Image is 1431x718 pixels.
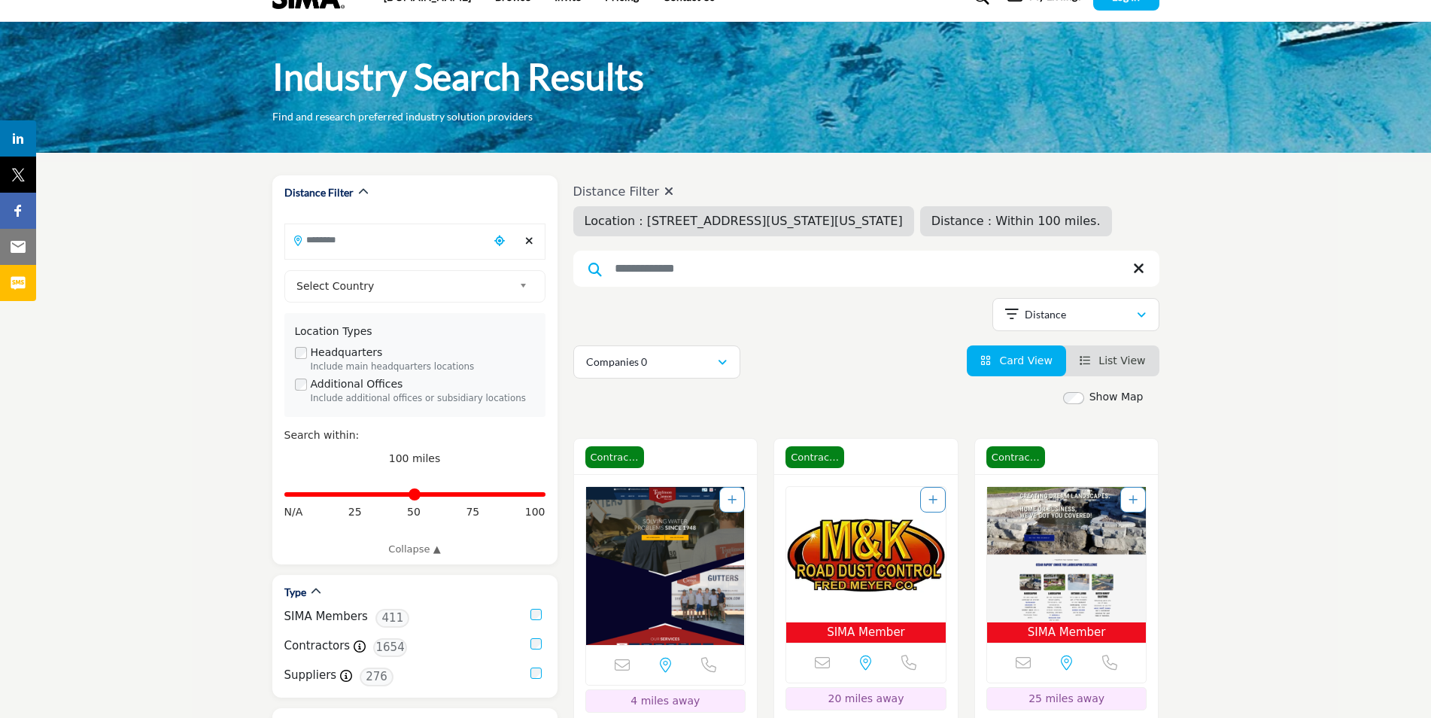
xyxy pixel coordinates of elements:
[389,452,441,464] span: 100 miles
[407,504,421,520] span: 50
[980,354,1053,367] a: View Card
[573,251,1159,287] input: Search Keyword
[530,668,542,679] input: Suppliers checkbox
[931,214,1101,228] span: Distance : Within 100 miles.
[296,277,513,295] span: Select Country
[585,214,903,228] span: Location : [STREET_ADDRESS][US_STATE][US_STATE]
[311,376,403,392] label: Additional Offices
[284,504,303,520] span: N/A
[573,184,1112,199] h4: Distance Filter
[518,225,541,257] div: Clear search location
[1080,354,1146,367] a: View List
[586,487,746,645] a: Open Listing in new tab
[272,53,644,100] h1: Industry Search Results
[1089,389,1144,405] label: Show Map
[284,185,354,200] h2: Distance Filter
[530,609,542,620] input: SIMA Members checkbox
[284,637,351,655] label: Contractors
[586,487,746,645] img: Tomlinson Cannon
[1129,494,1138,506] a: Add To List
[992,298,1159,331] button: Distance
[986,446,1045,469] span: Contractor
[284,608,368,625] label: SIMA Members
[1025,307,1066,322] p: Distance
[360,668,393,686] span: 276
[375,609,409,628] span: 411
[785,446,844,469] span: Contractor
[295,324,535,339] div: Location Types
[488,225,511,257] div: Choose your current location
[284,667,337,684] label: Suppliers
[573,345,740,379] button: Companies 0
[967,345,1066,376] li: Card View
[466,504,479,520] span: 75
[630,695,700,707] span: 4 miles away
[828,692,904,704] span: 20 miles away
[272,109,533,124] p: Find and research preferred industry solution providers
[348,504,362,520] span: 25
[284,585,306,600] h2: Type
[999,354,1052,367] span: Card View
[990,624,1144,641] span: SIMA Member
[311,361,535,374] div: Include main headquarters locations
[786,487,946,643] a: Open Listing in new tab
[987,487,1147,622] img: Lee's Lawn and Landscape Inc
[525,504,545,520] span: 100
[987,487,1147,643] a: Open Listing in new tab
[373,638,407,657] span: 1654
[789,624,943,641] span: SIMA Member
[311,345,383,361] label: Headquarters
[786,487,946,622] img: M & K Dust Control Inc
[1098,354,1145,367] span: List View
[285,225,488,254] input: Search Location
[530,638,542,650] input: Contractors checkbox
[1066,345,1159,376] li: List View
[728,494,737,506] a: Add To List
[928,494,937,506] a: Add To List
[1028,692,1104,704] span: 25 miles away
[284,542,545,557] a: Collapse ▲
[585,446,644,469] span: Contractor
[586,354,647,370] p: Companies 0
[284,427,545,443] div: Search within:
[311,392,535,406] div: Include additional offices or subsidiary locations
